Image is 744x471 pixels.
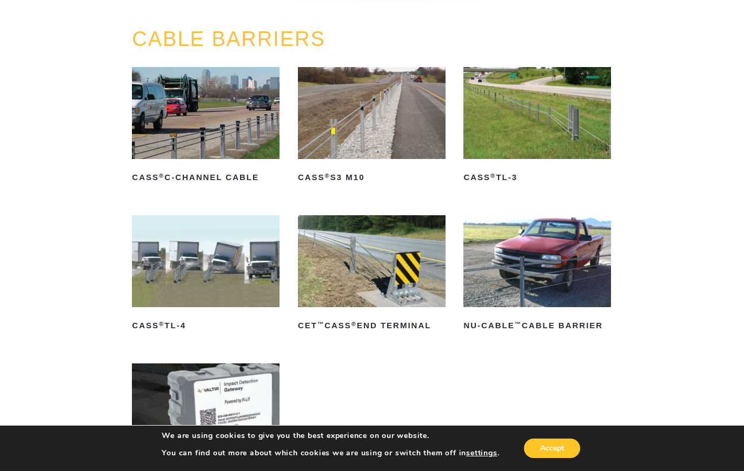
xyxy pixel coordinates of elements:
sup: ® [351,321,357,327]
sup: ® [159,173,164,179]
a: CASS®S3 M10 [298,67,446,186]
a: NU-CABLE™Cable Barrier [463,215,611,334]
h2: CASS TL-3 [463,169,611,186]
a: CABLE BARRIERS [132,28,325,50]
h2: CET CASS End Terminal [298,317,446,334]
button: settings [466,448,497,458]
sup: ™ [317,321,324,327]
a: CASS®TL-3 [463,67,611,186]
sup: ™ [515,321,522,327]
h2: CASS S3 M10 [298,169,446,186]
h2: CASS C-Channel Cable [132,169,280,186]
button: Accept [524,439,580,458]
h2: CASS TL-4 [132,317,280,334]
sup: ® [159,321,164,327]
sup: ® [490,173,496,179]
p: We are using cookies to give you the best experience on our website. [162,431,499,441]
h2: NU-CABLE Cable Barrier [463,317,611,334]
a: CET™CASS®End Terminal [298,215,446,334]
p: You can find out more about which cookies we are using or switch them off in . [162,448,499,458]
a: CASS®TL-4 [132,215,280,334]
a: CASS®C-Channel Cable [132,67,280,186]
sup: ® [325,173,330,179]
